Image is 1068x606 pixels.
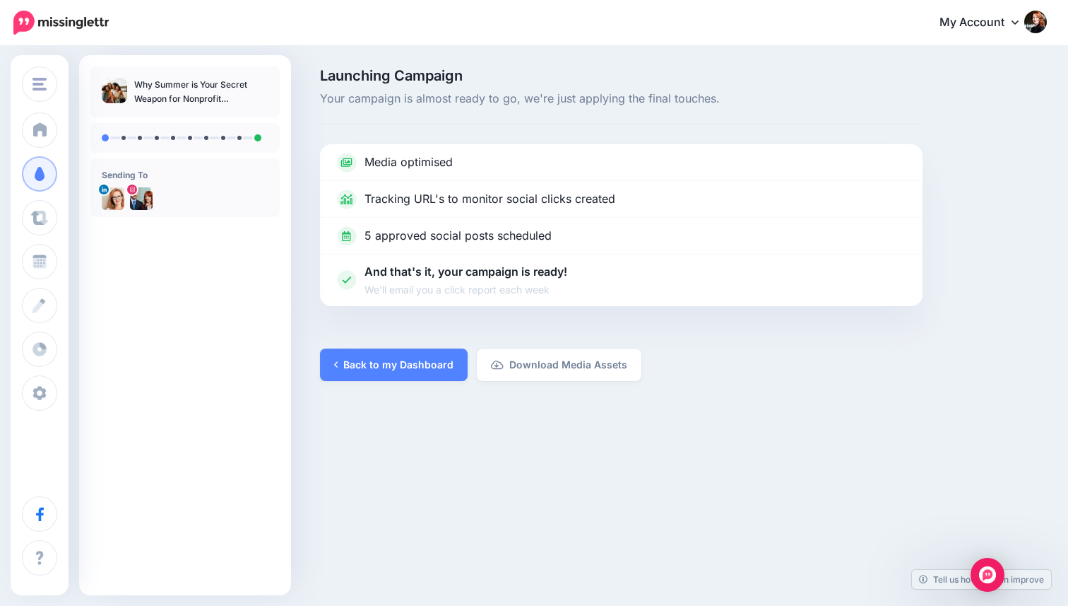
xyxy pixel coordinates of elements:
[32,78,47,91] img: menu.png
[925,6,1047,40] a: My Account
[912,570,1051,589] a: Tell us how we can improve
[102,187,124,210] img: 1737038093952-37809.png
[320,90,922,108] span: Your campaign is almost ready to go, we're just applying the final touches.
[320,349,468,381] a: Back to my Dashboard
[364,281,567,298] span: We'll email you a click report each week
[13,11,109,35] img: Missinglettr
[320,69,922,83] span: Launching Campaign
[364,190,615,209] p: Tracking URL's to monitor social clicks created
[477,349,641,381] a: Download Media Assets
[130,187,153,210] img: 450443578_493070499842563_3737950014129116528_n-bsa148994.jpg
[971,558,1004,592] div: Open Intercom Messenger
[102,170,268,180] h4: Sending To
[364,153,453,172] p: Media optimised
[364,227,552,245] p: 5 approved social posts scheduled
[134,78,268,106] p: Why Summer is Your Secret Weapon for Nonprofit Fundraising
[364,263,567,298] p: And that's it, your campaign is ready!
[102,78,127,103] img: fc39aa8666e90902160d3e2c21b2c762_thumb.jpg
